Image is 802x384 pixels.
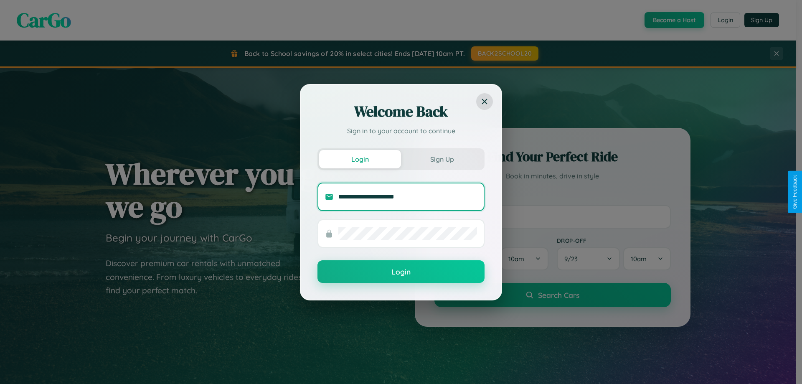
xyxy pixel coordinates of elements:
[317,260,485,283] button: Login
[792,175,798,209] div: Give Feedback
[401,150,483,168] button: Sign Up
[319,150,401,168] button: Login
[317,102,485,122] h2: Welcome Back
[317,126,485,136] p: Sign in to your account to continue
